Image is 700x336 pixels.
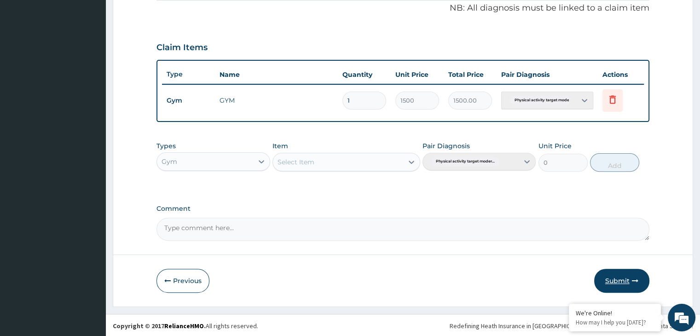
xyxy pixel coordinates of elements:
[151,5,173,27] div: Minimize live chat window
[162,92,215,109] td: Gym
[278,157,314,167] div: Select Item
[156,43,208,53] h3: Claim Items
[444,65,497,84] th: Total Price
[497,65,598,84] th: Pair Diagnosis
[594,269,649,293] button: Submit
[113,322,206,330] strong: Copyright © 2017 .
[156,2,649,14] p: NB: All diagnosis must be linked to a claim item
[538,141,572,151] label: Unit Price
[215,65,337,84] th: Name
[272,141,288,151] label: Item
[48,52,155,64] div: Chat with us now
[53,106,127,199] span: We're online!
[156,205,649,213] label: Comment
[576,309,654,317] div: We're Online!
[215,91,337,110] td: GYM
[164,322,204,330] a: RelianceHMO
[422,141,470,151] label: Pair Diagnosis
[450,321,693,330] div: Redefining Heath Insurance in [GEOGRAPHIC_DATA] using Telemedicine and Data Science!
[162,157,177,166] div: Gym
[162,66,215,83] th: Type
[576,319,654,326] p: How may I help you today?
[156,269,209,293] button: Previous
[590,153,639,172] button: Add
[391,65,444,84] th: Unit Price
[598,65,644,84] th: Actions
[156,142,176,150] label: Types
[5,232,175,264] textarea: Type your message and hit 'Enter'
[338,65,391,84] th: Quantity
[17,46,37,69] img: d_794563401_company_1708531726252_794563401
